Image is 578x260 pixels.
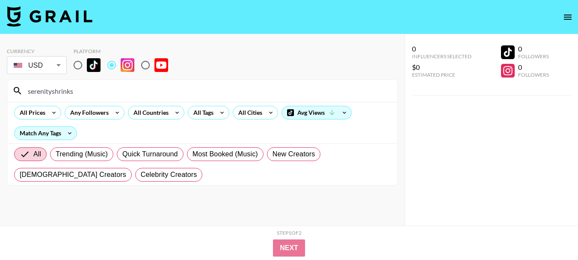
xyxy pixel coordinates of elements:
div: Platform [74,48,175,54]
div: Followers [518,53,549,60]
img: TikTok [87,58,101,72]
img: Grail Talent [7,6,92,27]
span: All [33,149,41,159]
button: open drawer [559,9,576,26]
div: Influencers Selected [412,53,471,60]
div: $0 [412,63,471,72]
iframe: Drift Widget Chat Controller [535,217,568,250]
div: Avg Views [282,106,351,119]
div: USD [9,58,65,73]
div: Match Any Tags [15,127,77,140]
div: Estimated Price [412,72,471,78]
span: Trending (Music) [56,149,108,159]
div: Any Followers [65,106,110,119]
span: Quick Turnaround [122,149,178,159]
div: All Cities [233,106,264,119]
img: YouTube [154,58,168,72]
input: Search by User Name [23,84,392,98]
div: All Countries [128,106,170,119]
span: New Creators [273,149,315,159]
div: All Prices [15,106,47,119]
button: Next [273,239,305,257]
div: Currency [7,48,67,54]
div: Followers [518,72,549,78]
img: Instagram [121,58,134,72]
div: 0 [518,63,549,72]
span: [DEMOGRAPHIC_DATA] Creators [20,170,126,180]
span: Most Booked (Music) [193,149,258,159]
div: 0 [518,45,549,53]
div: All Tags [188,106,215,119]
div: Step 1 of 2 [277,230,302,236]
div: 0 [412,45,471,53]
span: Celebrity Creators [141,170,197,180]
